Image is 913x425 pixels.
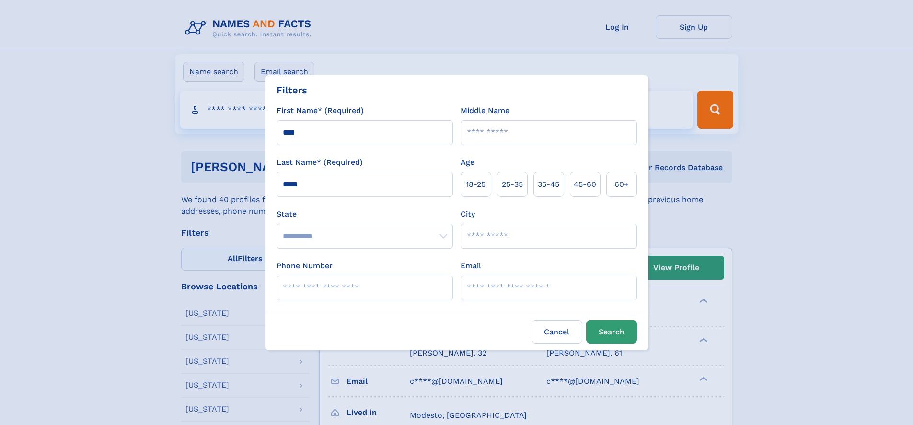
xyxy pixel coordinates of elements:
label: Cancel [532,320,582,344]
label: Middle Name [461,105,509,116]
label: Age [461,157,474,168]
span: 35‑45 [538,179,559,190]
label: Email [461,260,481,272]
label: First Name* (Required) [277,105,364,116]
label: City [461,208,475,220]
label: State [277,208,453,220]
span: 60+ [614,179,629,190]
span: 45‑60 [574,179,596,190]
span: 25‑35 [502,179,523,190]
label: Phone Number [277,260,333,272]
button: Search [586,320,637,344]
span: 18‑25 [466,179,485,190]
label: Last Name* (Required) [277,157,363,168]
div: Filters [277,83,307,97]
